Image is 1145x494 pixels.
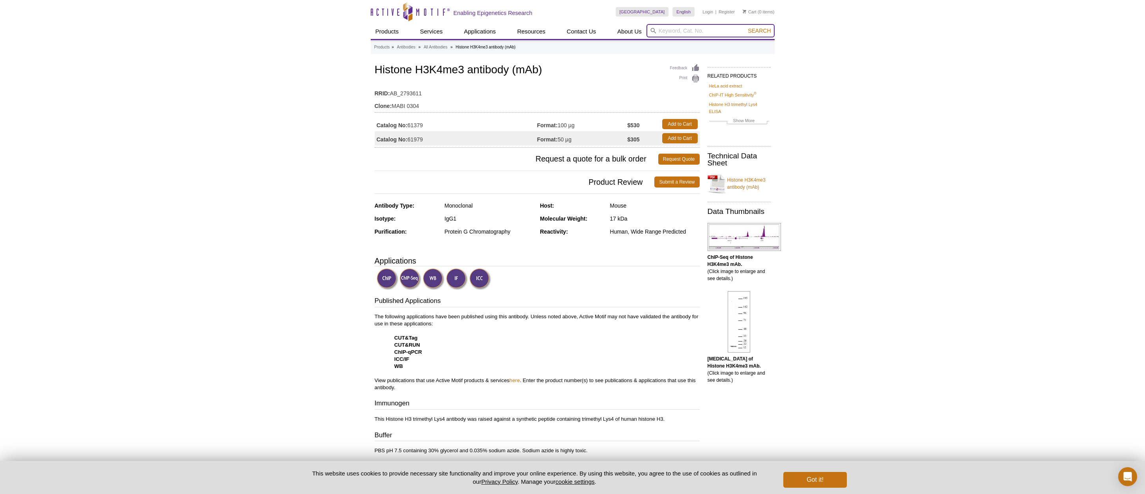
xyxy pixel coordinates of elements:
[424,44,447,51] a: All Antibodies
[445,202,534,209] div: Monoclonal
[646,24,775,37] input: Keyword, Cat. No.
[540,215,587,222] strong: Molecular Weight:
[754,92,756,96] sup: ®
[1118,467,1137,486] div: Open Intercom Messenger
[743,9,756,15] a: Cart
[459,24,501,39] a: Applications
[418,45,421,49] li: »
[610,215,699,222] div: 17 kDa
[708,254,753,267] b: ChIP-Seq of Histone H3K4me3 mAb.
[627,136,639,143] strong: $305
[377,136,408,143] strong: Catalog No:
[708,355,771,384] p: (Click image to enlarge and see details.)
[397,44,415,51] a: Antibodies
[445,215,534,222] div: IgG1
[394,335,418,341] strong: CUT&Tag
[445,228,534,235] div: Protein G Chromatography
[394,356,409,362] strong: ICC/IF
[371,24,403,39] a: Products
[745,27,773,34] button: Search
[708,152,771,167] h2: Technical Data Sheet
[709,101,769,115] a: Histone H3 trimethyl Lys4 ELISA
[708,356,761,369] b: [MEDICAL_DATA] of Histone H3K4me3 mAb.
[375,90,390,97] strong: RRID:
[377,268,398,290] img: ChIP Validated
[375,447,700,454] p: PBS pH 7.5 containing 30% glycerol and 0.035% sodium azide. Sodium azide is highly toxic.
[662,119,698,129] a: Add to Cart
[375,296,700,307] h3: Published Applications
[537,122,558,129] strong: Format:
[481,478,517,485] a: Privacy Policy
[375,102,392,110] strong: Clone:
[708,208,771,215] h2: Data Thumbnails
[709,82,742,89] a: HeLa acid extract
[392,45,394,49] li: »
[743,9,746,13] img: Your Cart
[510,377,520,383] a: here
[423,268,445,290] img: Western Blot Validated
[728,291,750,353] img: Histone H3K4me3 antibody (mAb) tested by Western blot.
[627,122,639,129] strong: $530
[616,7,669,17] a: [GEOGRAPHIC_DATA]
[454,9,532,17] h2: Enabling Epigenetics Research
[394,363,403,369] strong: WB
[375,215,396,222] strong: Isotype:
[375,154,658,165] span: Request a quote for a bulk order
[670,64,700,72] a: Feedback
[719,9,735,15] a: Register
[375,399,700,410] h3: Immunogen
[715,7,717,17] li: |
[708,223,781,251] img: Histone H3K4me3 antibody (mAb) tested by ChIP-Seq.
[375,202,415,209] strong: Antibody Type:
[375,416,700,423] p: This Histone H3 trimethyl Lys4 antibody was raised against a synthetic peptide containing trimeth...
[662,133,698,143] a: Add to Cart
[512,24,550,39] a: Resources
[375,228,407,235] strong: Purification:
[540,228,568,235] strong: Reactivity:
[394,342,420,348] strong: CUT&RUN
[540,202,554,209] strong: Host:
[374,44,390,51] a: Products
[375,431,700,442] h3: Buffer
[654,176,699,188] a: Submit a Review
[375,255,700,267] h3: Applications
[537,136,558,143] strong: Format:
[469,268,491,290] img: Immunocytochemistry Validated
[299,469,771,486] p: This website uses cookies to provide necessary site functionality and improve your online experie...
[708,67,771,81] h2: RELATED PRODUCTS
[783,472,846,488] button: Got it!
[708,172,771,195] a: Histone H3K4me3 antibody (mAb)
[562,24,601,39] a: Contact Us
[394,349,422,355] strong: ChIP-qPCR
[672,7,695,17] a: English
[450,45,453,49] li: »
[702,9,713,15] a: Login
[456,45,516,49] li: Histone H3K4me3 antibody (mAb)
[537,117,628,131] td: 100 µg
[375,117,537,131] td: 61379
[670,74,700,83] a: Print
[708,254,771,282] p: (Click image to enlarge and see details.)
[377,122,408,129] strong: Catalog No:
[709,91,756,98] a: ChIP-IT High Sensitivity®
[613,24,646,39] a: About Us
[375,313,700,391] p: The following applications have been published using this antibody. Unless noted above, Active Mo...
[537,131,628,145] td: 50 µg
[555,478,594,485] button: cookie settings
[709,117,769,126] a: Show More
[375,131,537,145] td: 61979
[658,154,700,165] a: Request Quote
[748,28,771,34] span: Search
[375,64,700,77] h1: Histone H3K4me3 antibody (mAb)
[743,7,775,17] li: (0 items)
[375,176,655,188] span: Product Review
[415,24,448,39] a: Services
[446,268,468,290] img: Immunofluorescence Validated
[375,85,700,98] td: AB_2793611
[400,268,421,290] img: ChIP-Seq Validated
[610,228,699,235] div: Human, Wide Range Predicted
[610,202,699,209] div: Mouse
[375,98,700,110] td: MABI 0304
